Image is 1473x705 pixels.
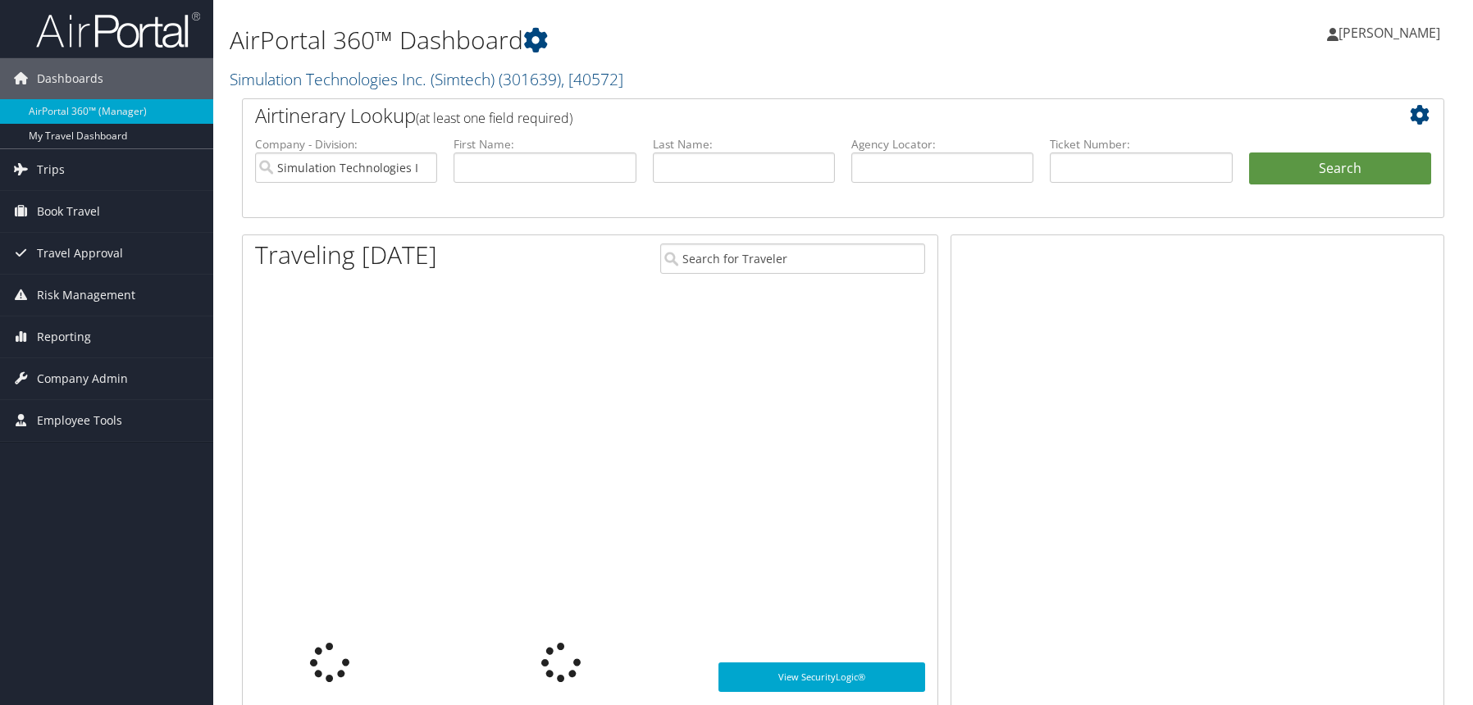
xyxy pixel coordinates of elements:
[1327,8,1457,57] a: [PERSON_NAME]
[653,136,835,152] label: Last Name:
[851,136,1033,152] label: Agency Locator:
[37,316,91,357] span: Reporting
[230,68,623,90] a: Simulation Technologies Inc. (Simtech)
[37,191,100,232] span: Book Travel
[37,233,123,274] span: Travel Approval
[499,68,561,90] span: ( 301639 )
[1338,24,1440,42] span: [PERSON_NAME]
[718,662,925,692] a: View SecurityLogic®
[1249,152,1431,185] button: Search
[37,400,122,441] span: Employee Tools
[230,23,1047,57] h1: AirPortal 360™ Dashboard
[1050,136,1232,152] label: Ticket Number:
[660,243,925,274] input: Search for Traveler
[416,109,572,127] span: (at least one field required)
[37,358,128,399] span: Company Admin
[37,149,65,190] span: Trips
[37,58,103,99] span: Dashboards
[561,68,623,90] span: , [ 40572 ]
[255,238,437,272] h1: Traveling [DATE]
[454,136,636,152] label: First Name:
[255,136,437,152] label: Company - Division:
[36,11,200,49] img: airportal-logo.png
[255,102,1331,130] h2: Airtinerary Lookup
[37,275,135,316] span: Risk Management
